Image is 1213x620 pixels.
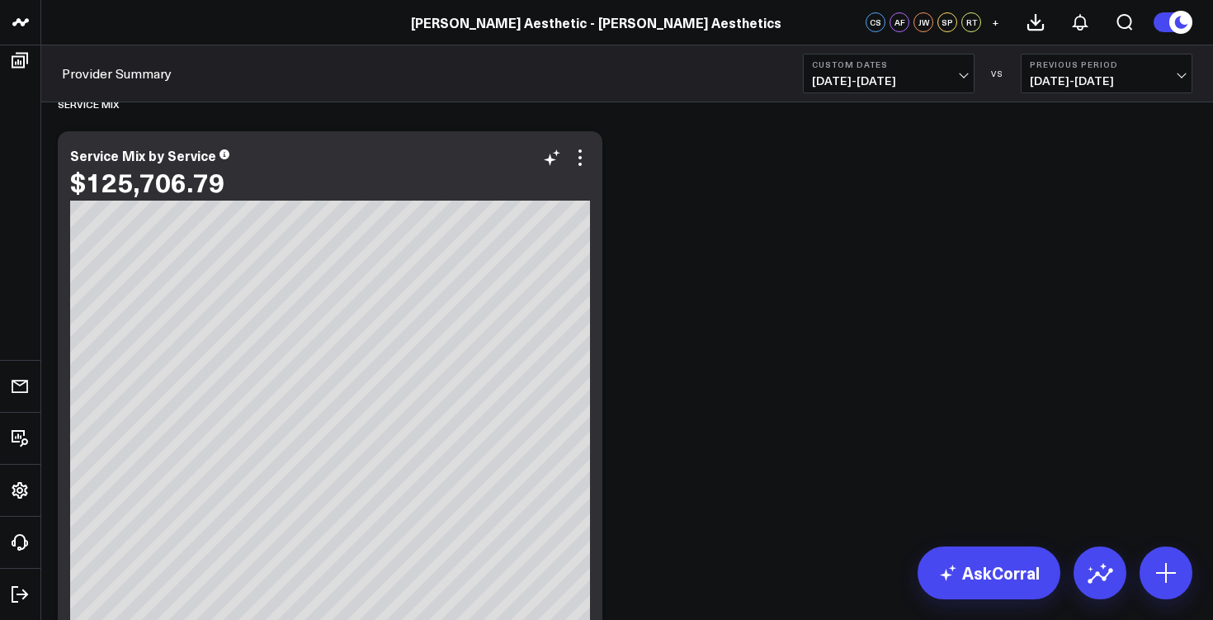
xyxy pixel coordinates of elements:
[985,12,1005,32] button: +
[1030,74,1183,88] span: [DATE] - [DATE]
[890,12,909,32] div: AF
[812,74,965,88] span: [DATE] - [DATE]
[58,85,120,123] div: Service Mix
[992,17,999,28] span: +
[918,547,1060,599] a: AskCorral
[1021,54,1192,93] button: Previous Period[DATE]-[DATE]
[866,12,885,32] div: CS
[983,69,1012,78] div: VS
[812,59,965,69] b: Custom Dates
[937,12,957,32] div: SP
[70,146,216,164] div: Service Mix by Service
[961,12,981,32] div: RT
[62,64,172,83] a: Provider Summary
[913,12,933,32] div: JW
[411,13,781,31] a: [PERSON_NAME] Aesthetic - [PERSON_NAME] Aesthetics
[70,167,224,196] div: $125,706.79
[803,54,975,93] button: Custom Dates[DATE]-[DATE]
[1030,59,1183,69] b: Previous Period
